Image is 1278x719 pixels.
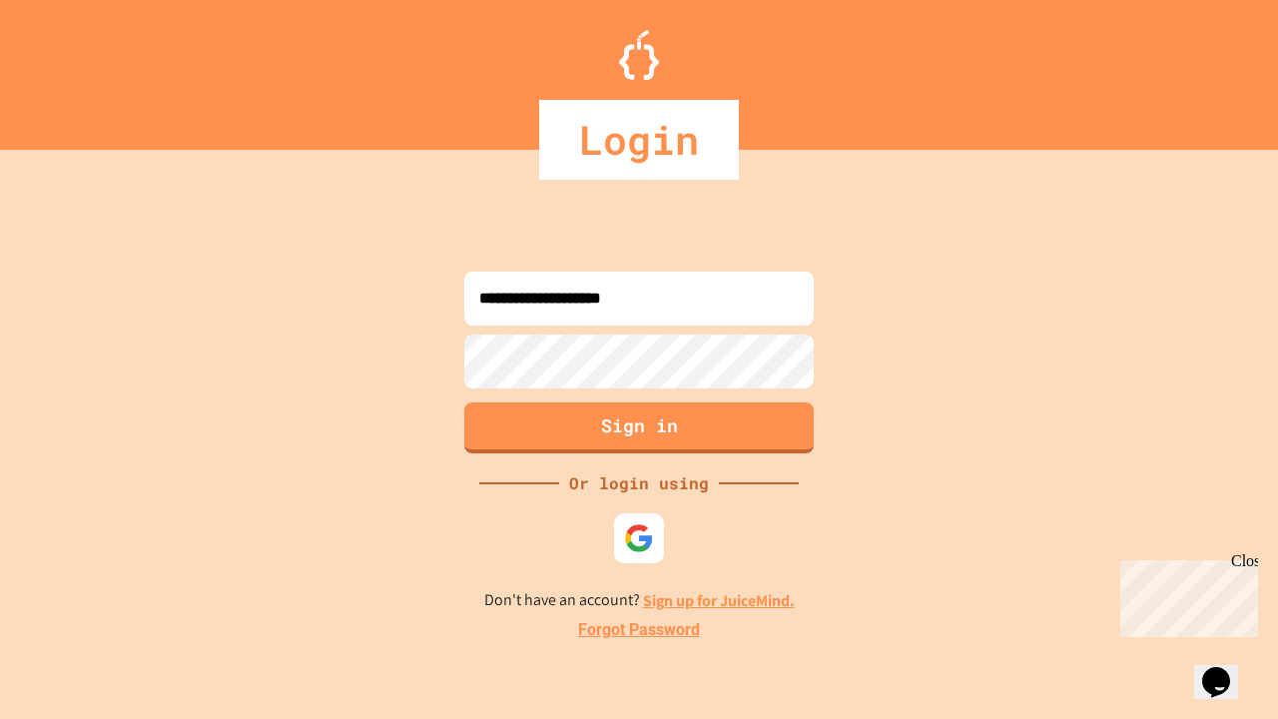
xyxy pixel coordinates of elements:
div: Chat with us now!Close [8,8,138,127]
p: Don't have an account? [484,588,795,613]
button: Sign in [464,402,814,453]
div: Login [539,100,739,180]
a: Forgot Password [578,618,700,642]
img: google-icon.svg [624,523,654,553]
iframe: chat widget [1112,552,1258,637]
a: Sign up for JuiceMind. [643,590,795,611]
img: Logo.svg [619,30,659,80]
div: Or login using [559,471,719,495]
iframe: chat widget [1194,639,1258,699]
